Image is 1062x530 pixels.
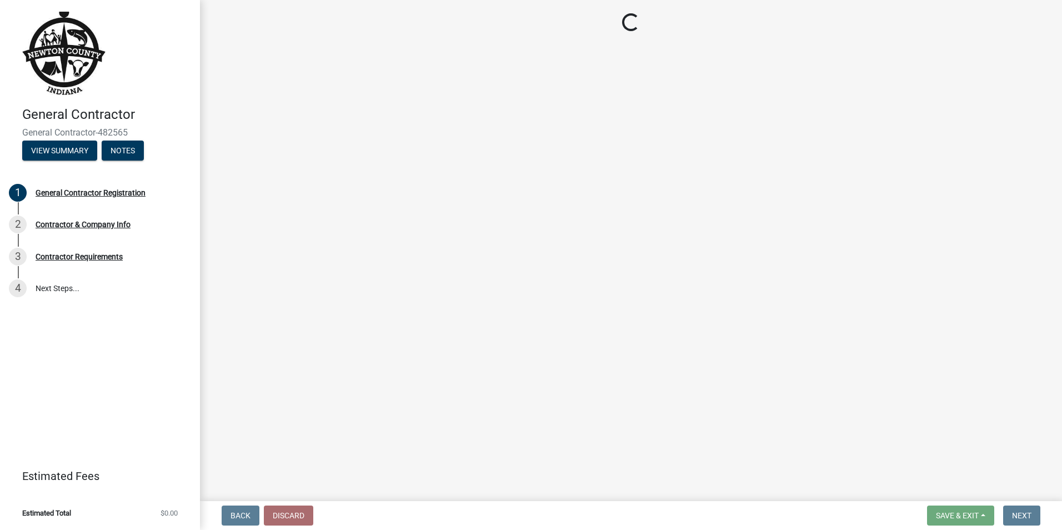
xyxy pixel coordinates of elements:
a: Estimated Fees [9,465,182,487]
img: Newton County, Indiana [22,12,106,95]
button: Next [1003,506,1040,526]
wm-modal-confirm: Notes [102,147,144,156]
div: Contractor Requirements [36,253,123,261]
h4: General Contractor [22,107,191,123]
div: 1 [9,184,27,202]
button: Discard [264,506,313,526]
div: 4 [9,279,27,297]
div: General Contractor Registration [36,189,146,197]
button: Notes [102,141,144,161]
span: General Contractor-482565 [22,127,178,138]
div: 2 [9,216,27,233]
span: Next [1012,511,1031,520]
div: Contractor & Company Info [36,221,131,228]
div: 3 [9,248,27,266]
button: View Summary [22,141,97,161]
span: $0.00 [161,509,178,517]
span: Back [231,511,251,520]
button: Save & Exit [927,506,994,526]
wm-modal-confirm: Summary [22,147,97,156]
span: Estimated Total [22,509,71,517]
button: Back [222,506,259,526]
span: Save & Exit [936,511,979,520]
